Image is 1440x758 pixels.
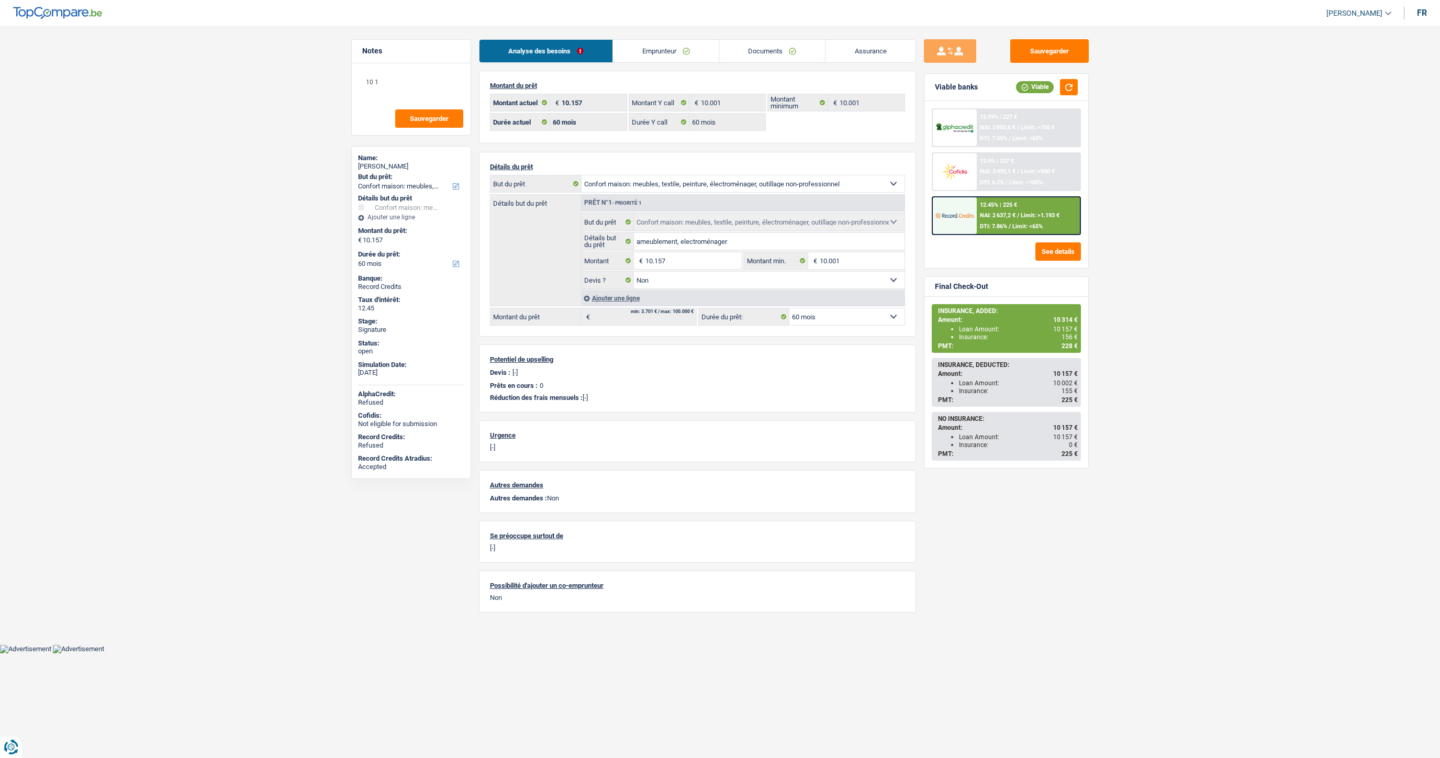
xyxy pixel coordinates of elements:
[490,443,905,451] p: [-]
[53,645,104,653] img: Advertisement
[358,326,464,334] div: Signature
[980,124,1015,131] span: NAI: 2 850,6 €
[980,168,1015,175] span: NAI: 3 433,1 €
[1017,124,1019,131] span: /
[358,274,464,283] div: Banque:
[490,544,905,552] p: [-]
[828,94,840,111] span: €
[1069,441,1078,449] span: 0 €
[582,214,634,230] label: But du prêt
[1017,168,1019,175] span: /
[980,212,1015,219] span: NAI: 2 637,2 €
[1062,342,1078,350] span: 228 €
[935,122,974,134] img: AlphaCredit
[1326,9,1382,18] span: [PERSON_NAME]
[358,194,464,203] div: Détails but du prêt
[768,94,828,111] label: Montant minimum
[582,199,644,206] div: Prêt n°1
[935,282,988,291] div: Final Check-Out
[490,494,547,502] span: Autres demandes :
[358,283,464,291] div: Record Credits
[1053,326,1078,333] span: 10 157 €
[935,162,974,181] img: Cofidis
[1053,370,1078,377] span: 10 157 €
[980,135,1007,142] span: DTI: 7.39%
[358,398,464,407] div: Refused
[1012,135,1043,142] span: Limit: <65%
[358,441,464,450] div: Refused
[490,175,582,192] label: But du prêt
[479,40,613,62] a: Analyse des besoins
[938,424,1078,431] div: Amount:
[980,114,1017,120] div: 12.99% | 227 €
[490,163,905,171] p: Détails du prêt
[959,441,1078,449] div: Insurance:
[629,94,689,111] label: Montant Y call
[512,369,518,376] p: [-]
[938,361,1078,369] div: INSURANCE, DEDUCTED:
[629,114,689,130] label: Durée Y call
[980,202,1017,208] div: 12.45% | 225 €
[1009,179,1043,186] span: Limit: <100%
[582,272,634,288] label: Devis ?
[358,173,462,181] label: But du prêt:
[490,94,551,111] label: Montant actuel
[362,47,460,55] h5: Notes
[1062,396,1078,404] span: 225 €
[358,390,464,398] div: AlphaCredit:
[358,214,464,221] div: Ajouter une ligne
[490,494,905,502] p: Non
[959,387,1078,395] div: Insurance:
[612,200,642,206] span: - Priorité 1
[395,109,463,128] button: Sauvegarder
[980,223,1007,230] span: DTI: 7.86%
[358,420,464,428] div: Not eligible for submission
[1053,424,1078,431] span: 10 157 €
[1021,168,1055,175] span: Limit: >800 €
[490,308,581,325] label: Montant du prêt
[358,317,464,326] div: Stage:
[935,206,974,225] img: Record Credits
[410,115,449,122] span: Sauvegarder
[358,347,464,355] div: open
[581,308,593,325] span: €
[938,307,1078,315] div: INSURANCE, ADDED:
[980,158,1014,164] div: 12.9% | 227 €
[358,154,464,162] div: Name:
[358,454,464,463] div: Record Credits Atradius:
[490,431,905,439] p: Urgence
[1021,212,1059,219] span: Limit: >1.193 €
[959,433,1078,441] div: Loan Amount:
[959,326,1078,333] div: Loan Amount:
[358,250,462,259] label: Durée du prêt:
[1010,39,1089,63] button: Sauvegarder
[1053,380,1078,387] span: 10 002 €
[959,333,1078,341] div: Insurance:
[935,83,978,92] div: Viable banks
[540,382,543,389] p: 0
[1021,124,1055,131] span: Limit: >750 €
[358,361,464,369] div: Simulation Date:
[1318,5,1391,22] a: [PERSON_NAME]
[938,415,1078,422] div: NO INSURANCE:
[1017,212,1019,219] span: /
[1035,242,1081,261] button: See details
[938,450,1078,458] div: PMT:
[358,236,362,244] span: €
[490,82,905,90] p: Montant du prêt
[699,308,789,325] label: Durée du prêt:
[1062,333,1078,341] span: 156 €
[358,433,464,441] div: Record Credits:
[1009,223,1011,230] span: /
[490,481,905,489] p: Autres demandes
[1006,179,1008,186] span: /
[490,355,905,363] p: Potentiel de upselling
[550,94,562,111] span: €
[1062,450,1078,458] span: 225 €
[358,339,464,348] div: Status:
[613,40,719,62] a: Emprunteur
[938,316,1078,324] div: Amount:
[490,195,581,207] label: Détails but du prêt
[490,382,538,389] p: Prêts en cours :
[582,252,634,269] label: Montant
